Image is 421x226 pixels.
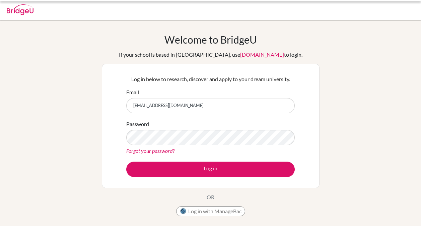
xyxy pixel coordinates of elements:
button: Log in with ManageBac [176,206,245,216]
h1: Welcome to BridgeU [164,34,257,46]
a: [DOMAIN_NAME] [240,51,284,58]
div: If your school is based in [GEOGRAPHIC_DATA], use to login. [119,51,302,59]
a: Forgot your password? [126,148,174,154]
p: Log in below to research, discover and apply to your dream university. [126,75,295,83]
img: Bridge-U [7,4,33,15]
button: Log in [126,162,295,177]
p: OR [207,193,214,201]
label: Email [126,88,139,96]
label: Password [126,120,149,128]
